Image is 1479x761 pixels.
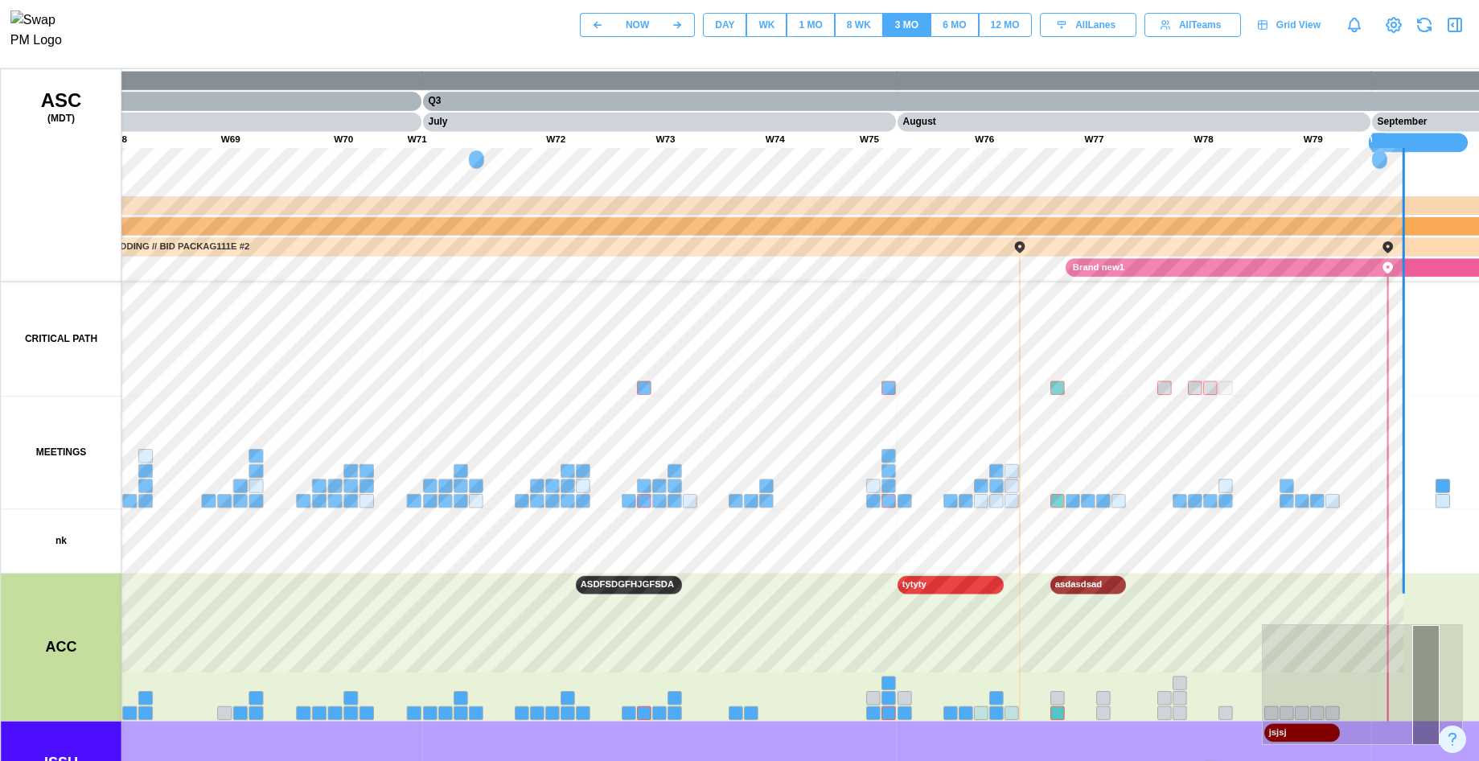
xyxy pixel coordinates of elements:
[1144,13,1241,37] button: AllTeams
[1040,13,1136,37] button: AllLanes
[1276,14,1321,36] span: Grid View
[895,18,918,33] div: 3 MO
[715,18,734,33] div: DAY
[10,10,76,51] img: Swap PM Logo
[847,18,871,33] div: 8 WK
[1075,14,1115,36] span: All Lanes
[835,13,883,37] button: 8 WK
[787,13,834,37] button: 1 MO
[1341,11,1368,39] a: Notifications
[1413,14,1436,36] button: Refresh Grid
[1382,14,1405,36] a: View Project
[991,18,1020,33] div: 12 MO
[626,18,649,33] div: NOW
[758,18,774,33] div: WK
[1249,13,1333,37] a: Grid View
[746,13,787,37] button: WK
[1179,14,1221,36] span: All Teams
[883,13,931,37] button: 3 MO
[799,18,822,33] div: 1 MO
[931,13,978,37] button: 6 MO
[943,18,966,33] div: 6 MO
[979,13,1032,37] button: 12 MO
[614,13,660,37] button: NOW
[1444,14,1466,36] button: Open Drawer
[703,13,746,37] button: DAY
